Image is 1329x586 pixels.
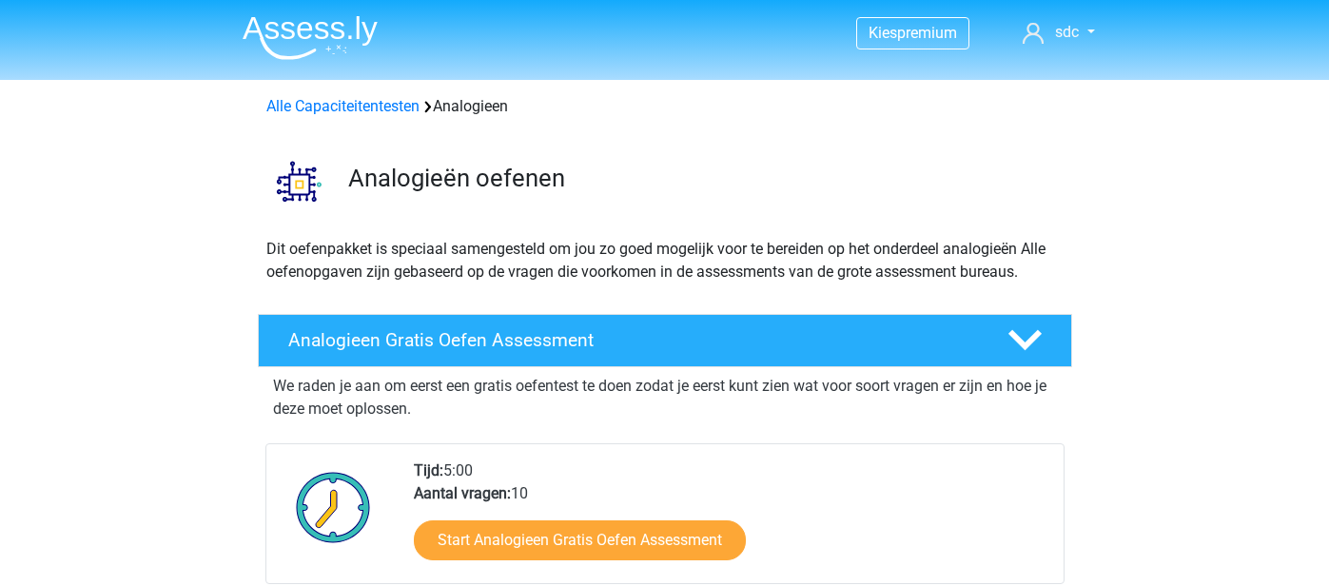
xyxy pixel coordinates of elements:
[400,459,1063,583] div: 5:00 10
[414,520,746,560] a: Start Analogieen Gratis Oefen Assessment
[250,314,1080,367] a: Analogieen Gratis Oefen Assessment
[1015,21,1102,44] a: sdc
[273,375,1057,420] p: We raden je aan om eerst een gratis oefentest te doen zodat je eerst kunt zien wat voor soort vra...
[414,461,443,479] b: Tijd:
[285,459,381,555] img: Klok
[869,24,897,42] span: Kies
[259,95,1071,118] div: Analogieen
[266,238,1064,283] p: Dit oefenpakket is speciaal samengesteld om jou zo goed mogelijk voor te bereiden op het onderdee...
[266,97,420,115] a: Alle Capaciteitentesten
[243,15,378,60] img: Assessly
[414,484,511,502] b: Aantal vragen:
[259,141,340,222] img: analogieen
[348,164,1057,193] h3: Analogieën oefenen
[897,24,957,42] span: premium
[288,329,977,351] h4: Analogieen Gratis Oefen Assessment
[1055,23,1079,41] span: sdc
[857,20,968,46] a: Kiespremium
